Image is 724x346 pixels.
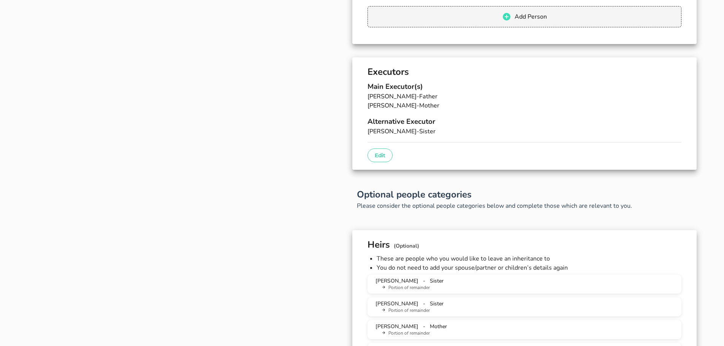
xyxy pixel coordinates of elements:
h2: Optional people categories [357,188,692,201]
li: Portion of remainder [380,307,675,314]
button: [PERSON_NAME] - Sister Portion of remainder [368,297,681,316]
span: - [423,277,425,284]
span: (Optional) [390,242,419,250]
button: [PERSON_NAME] - Mother Portion of remainder [368,320,681,339]
li: Portion of remainder [380,284,675,291]
span: Sister [430,277,444,284]
h2: Executors [368,65,409,79]
p: Please consider the optional people categories below and complete those which are relevant to you. [357,201,692,210]
p: [PERSON_NAME] Mother [368,101,681,110]
span: [PERSON_NAME] [375,300,418,307]
span: Add Person [514,13,547,21]
span: [PERSON_NAME] [375,277,418,284]
h3: Alternative Executor [368,116,681,127]
p: [PERSON_NAME] Sister [368,127,681,136]
span: - [417,92,419,101]
span: - [423,323,425,330]
li: These are people who you would like to leave an inheritance to [377,254,681,263]
span: Mother [430,323,447,330]
p: [PERSON_NAME] Father [368,92,681,101]
button: [PERSON_NAME] - Sister Portion of remainder [368,275,681,294]
span: [PERSON_NAME] [375,323,418,330]
p: Edit [375,151,385,160]
li: Portion of remainder [380,330,675,337]
h2: Heirs [368,238,681,251]
span: - [423,300,425,307]
button: Edit [368,149,393,162]
li: You do not need to add your spouse/partner or children’s details again [377,263,681,272]
span: Sister [430,300,444,307]
button: Add Person [368,6,681,27]
h3: Main Executor(s) [368,81,681,92]
span: - [417,101,419,110]
span: - [417,127,419,136]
